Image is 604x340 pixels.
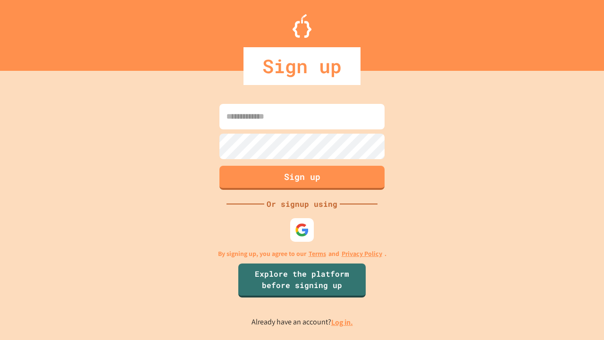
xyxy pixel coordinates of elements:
[243,47,361,85] div: Sign up
[309,249,326,259] a: Terms
[331,317,353,327] a: Log in.
[238,263,366,297] a: Explore the platform before signing up
[293,14,311,38] img: Logo.svg
[295,223,309,237] img: google-icon.svg
[264,198,340,210] div: Or signup using
[219,166,385,190] button: Sign up
[252,316,353,328] p: Already have an account?
[218,249,386,259] p: By signing up, you agree to our and .
[342,249,382,259] a: Privacy Policy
